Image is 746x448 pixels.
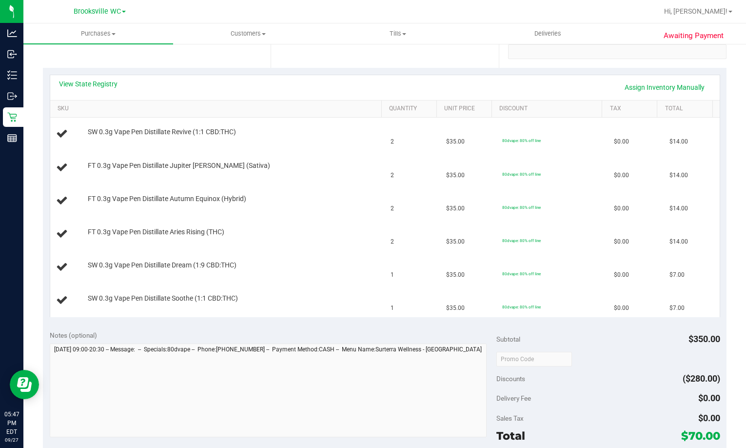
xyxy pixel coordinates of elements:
[496,394,531,402] span: Delivery Fee
[502,172,541,177] span: 80dvape: 80% off line
[698,393,720,403] span: $0.00
[665,105,709,113] a: Total
[391,171,394,180] span: 2
[669,204,688,213] span: $14.00
[444,105,488,113] a: Unit Price
[4,410,19,436] p: 05:47 PM EDT
[59,79,118,89] a: View State Registry
[23,23,173,44] a: Purchases
[669,171,688,180] span: $14.00
[391,237,394,246] span: 2
[446,237,465,246] span: $35.00
[446,270,465,280] span: $35.00
[10,370,39,399] iframe: Resource center
[391,137,394,146] span: 2
[88,294,238,303] span: SW 0.3g Vape Pen Distillate Soothe (1:1 CBD:THC)
[50,331,97,339] span: Notes (optional)
[324,29,472,38] span: Tills
[614,237,629,246] span: $0.00
[669,270,685,280] span: $7.00
[446,171,465,180] span: $35.00
[669,137,688,146] span: $14.00
[614,304,629,313] span: $0.00
[7,133,17,143] inline-svg: Reports
[74,7,121,16] span: Brooksville WC
[7,91,17,101] inline-svg: Outbound
[496,352,572,367] input: Promo Code
[496,414,524,422] span: Sales Tax
[698,413,720,423] span: $0.00
[391,304,394,313] span: 1
[391,270,394,280] span: 1
[88,194,246,204] span: FT 0.3g Vape Pen Distillate Autumn Equinox (Hybrid)
[446,304,465,313] span: $35.00
[88,161,270,170] span: FT 0.3g Vape Pen Distillate Jupiter [PERSON_NAME] (Sativa)
[88,227,224,237] span: FT 0.3g Vape Pen Distillate Aries Rising (THC)
[610,105,654,113] a: Tax
[664,7,727,15] span: Hi, [PERSON_NAME]!
[7,70,17,80] inline-svg: Inventory
[391,204,394,213] span: 2
[174,29,322,38] span: Customers
[669,304,685,313] span: $7.00
[502,138,541,143] span: 80dvape: 80% off line
[4,436,19,444] p: 09/27
[614,270,629,280] span: $0.00
[88,261,236,270] span: SW 0.3g Vape Pen Distillate Dream (1:9 CBD:THC)
[502,305,541,309] span: 80dvape: 80% off line
[614,204,629,213] span: $0.00
[389,105,433,113] a: Quantity
[7,28,17,38] inline-svg: Analytics
[446,137,465,146] span: $35.00
[323,23,473,44] a: Tills
[7,49,17,59] inline-svg: Inbound
[496,370,525,387] span: Discounts
[614,137,629,146] span: $0.00
[496,429,525,443] span: Total
[683,373,720,384] span: ($280.00)
[88,127,236,137] span: SW 0.3g Vape Pen Distillate Revive (1:1 CBD:THC)
[446,204,465,213] span: $35.00
[614,171,629,180] span: $0.00
[502,238,541,243] span: 80dvape: 80% off line
[58,105,377,113] a: SKU
[664,30,724,41] span: Awaiting Payment
[473,23,623,44] a: Deliveries
[23,29,173,38] span: Purchases
[502,271,541,276] span: 80dvape: 80% off line
[502,205,541,210] span: 80dvape: 80% off line
[688,334,720,344] span: $350.00
[496,335,520,343] span: Subtotal
[7,112,17,122] inline-svg: Retail
[681,429,720,443] span: $70.00
[173,23,323,44] a: Customers
[618,79,711,96] a: Assign Inventory Manually
[499,105,598,113] a: Discount
[521,29,574,38] span: Deliveries
[669,237,688,246] span: $14.00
